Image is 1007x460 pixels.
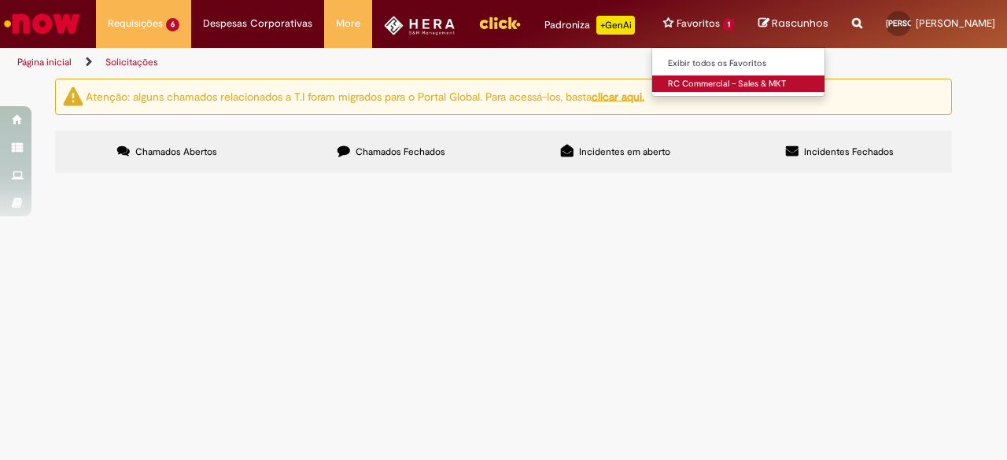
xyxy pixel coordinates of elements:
[651,47,825,97] ul: Favoritos
[203,16,312,31] span: Despesas Corporativas
[652,55,825,72] a: Exibir todos os Favoritos
[2,8,83,39] img: ServiceNow
[108,16,163,31] span: Requisições
[652,75,825,93] a: RC Commercial – Sales & MKT
[17,56,72,68] a: Página inicial
[105,56,158,68] a: Solicitações
[384,16,456,35] img: HeraLogo.png
[723,18,735,31] span: 1
[804,145,894,158] span: Incidentes Fechados
[12,48,659,77] ul: Trilhas de página
[166,18,179,31] span: 6
[677,16,720,31] span: Favoritos
[478,11,521,35] img: click_logo_yellow_360x200.png
[916,17,995,30] span: [PERSON_NAME]
[592,89,644,103] a: clicar aqui.
[758,17,828,31] a: Rascunhos
[356,145,445,158] span: Chamados Fechados
[86,89,644,103] ng-bind-html: Atenção: alguns chamados relacionados a T.I foram migrados para o Portal Global. Para acessá-los,...
[596,16,635,35] p: +GenAi
[544,16,635,35] div: Padroniza
[135,145,217,158] span: Chamados Abertos
[886,18,947,28] span: [PERSON_NAME]
[579,145,670,158] span: Incidentes em aberto
[336,16,360,31] span: More
[772,16,828,31] span: Rascunhos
